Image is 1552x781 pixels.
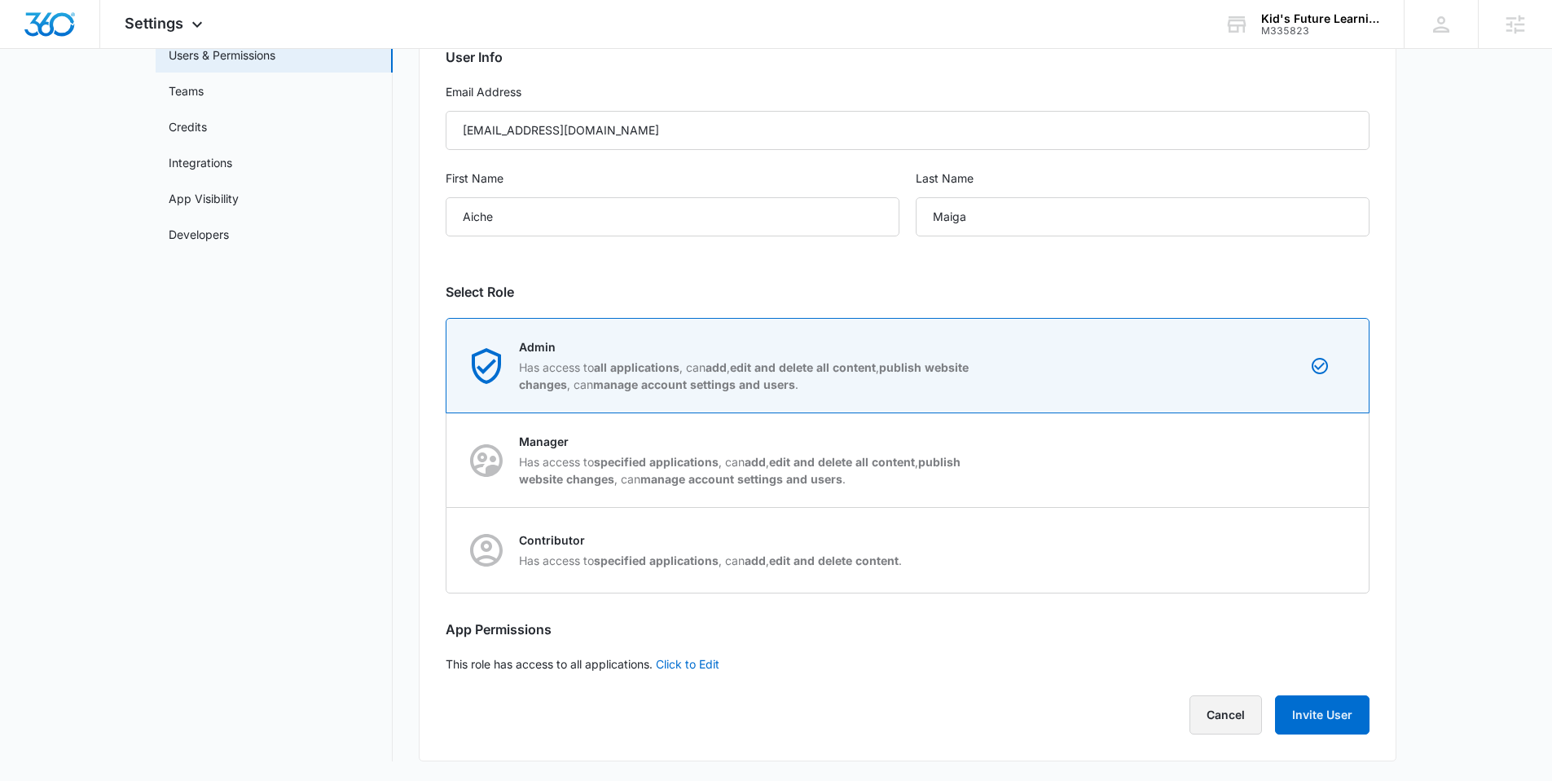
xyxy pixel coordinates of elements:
strong: edit and delete all content [730,360,876,374]
img: tab_keywords_by_traffic_grey.svg [162,95,175,108]
strong: specified applications [594,455,719,469]
strong: add [706,360,727,374]
div: account name [1261,12,1380,25]
p: Admin [519,338,977,355]
a: Click to Edit [656,657,719,671]
h2: Select Role [446,282,1370,302]
strong: specified applications [594,554,719,567]
a: Teams [169,82,204,99]
img: logo_orange.svg [26,26,39,39]
img: website_grey.svg [26,42,39,55]
label: Email Address [446,83,1370,101]
div: Domain Overview [62,96,146,107]
p: Manager [519,433,977,450]
div: account id [1261,25,1380,37]
strong: edit and delete content [769,554,899,567]
a: Users & Permissions [169,46,275,64]
h2: User Info [446,47,1370,67]
a: Developers [169,226,229,243]
strong: add [745,455,766,469]
label: First Name [446,170,899,188]
strong: all applications [594,360,679,374]
strong: edit and delete all content [769,455,915,469]
label: Last Name [916,170,1370,188]
p: Has access to , can , . [519,552,902,569]
strong: manage account settings and users [593,377,795,391]
a: App Visibility [169,190,239,207]
h2: App Permissions [446,620,1370,639]
img: tab_domain_overview_orange.svg [44,95,57,108]
p: Has access to , can , , , can . [519,359,977,393]
a: Credits [169,118,207,135]
div: v 4.0.25 [46,26,80,39]
strong: manage account settings and users [640,472,842,486]
strong: add [745,554,766,567]
div: This role has access to all applications. [419,11,1396,761]
div: Domain: [DOMAIN_NAME] [42,42,179,55]
p: Has access to , can , , , can . [519,453,977,488]
p: Contributor [519,532,902,549]
button: Cancel [1189,695,1262,735]
div: Keywords by Traffic [180,96,275,107]
span: Settings [125,15,183,32]
a: Integrations [169,154,232,171]
button: Invite User [1275,695,1370,735]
